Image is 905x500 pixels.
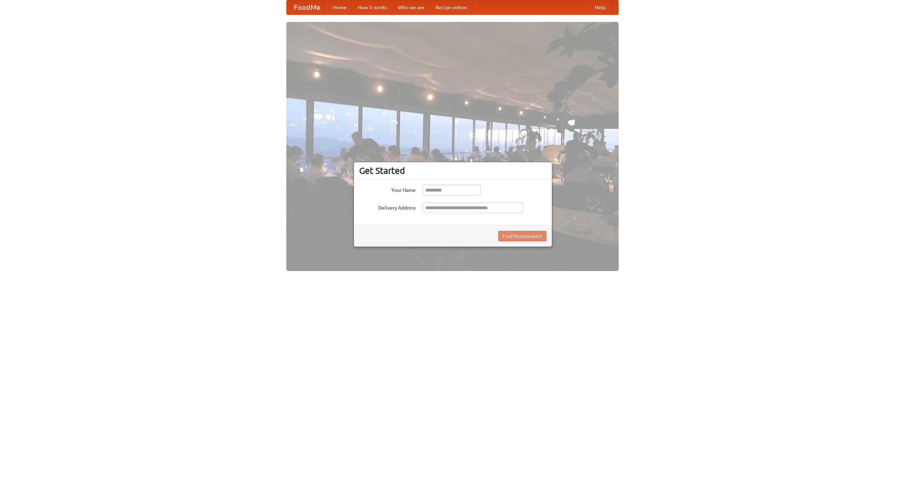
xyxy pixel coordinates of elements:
label: Your Name [359,185,416,194]
a: Recipe videos [430,0,472,14]
h3: Get Started [359,165,547,176]
a: Home [327,0,352,14]
label: Delivery Address [359,202,416,211]
a: How it works [352,0,392,14]
a: Help [589,0,611,14]
a: Who we are [392,0,430,14]
a: FoodMe [287,0,327,14]
button: Find Restaurants! [498,231,547,241]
